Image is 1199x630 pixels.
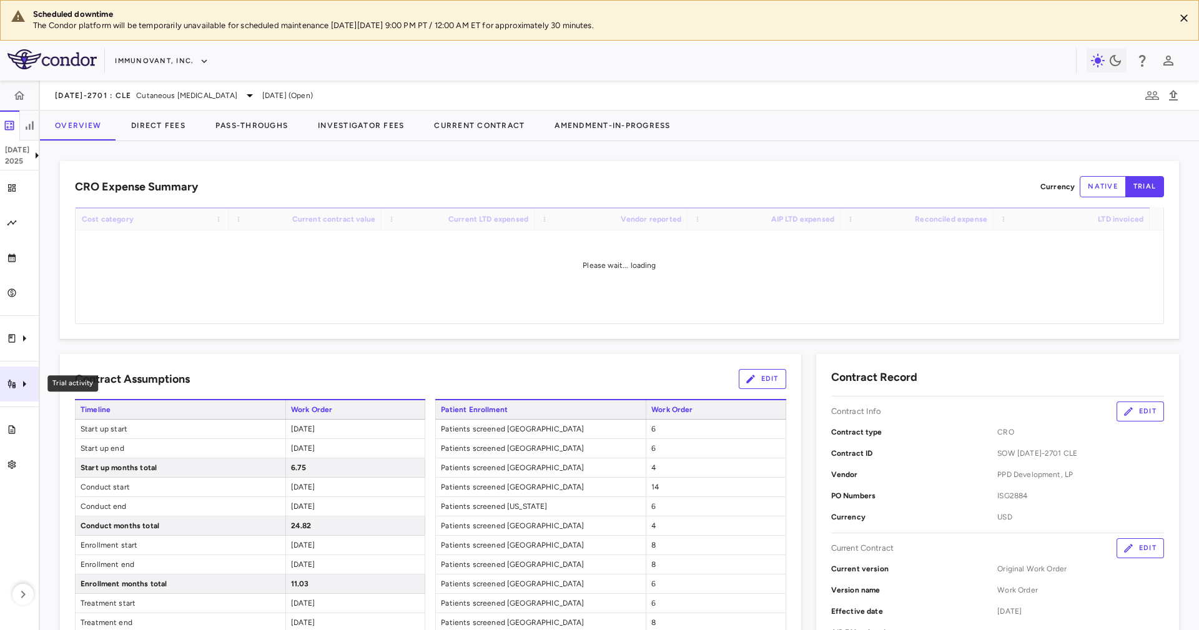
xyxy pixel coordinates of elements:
[291,579,309,588] span: 11.03
[75,400,285,419] span: Timeline
[285,400,426,419] span: Work Order
[997,448,1164,459] span: SOW [DATE]-2701 CLE
[262,90,313,101] span: [DATE] (Open)
[997,490,1164,501] span: ISG2884
[291,521,312,530] span: 24.82
[651,541,656,549] span: 8
[831,490,998,501] p: PO Numbers
[136,90,237,101] span: Cutaneous [MEDICAL_DATA]
[436,555,646,574] span: Patients screened [GEOGRAPHIC_DATA]
[646,400,786,419] span: Work Order
[831,511,998,523] p: Currency
[651,502,656,511] span: 6
[291,502,315,511] span: [DATE]
[1125,176,1164,197] button: trial
[651,560,656,569] span: 8
[831,543,894,554] p: Current Contract
[831,406,882,417] p: Contract Info
[651,618,656,627] span: 8
[997,469,1164,480] span: PPD Development, LP
[651,521,656,530] span: 4
[831,448,998,459] p: Contract ID
[739,369,786,389] button: Edit
[831,369,917,386] h6: Contract Record
[291,618,315,627] span: [DATE]
[115,51,209,71] button: Immunovant, Inc.
[831,606,998,617] p: Effective date
[116,111,200,140] button: Direct Fees
[291,560,315,569] span: [DATE]
[291,444,315,453] span: [DATE]
[436,536,646,554] span: Patients screened [GEOGRAPHIC_DATA]
[200,111,303,140] button: Pass-Throughs
[651,425,656,433] span: 6
[55,91,131,101] span: [DATE]-2701 : CLE
[76,594,285,613] span: Treatment start
[997,511,1164,523] span: USD
[47,375,98,391] div: Trial activity
[303,111,419,140] button: Investigator Fees
[76,555,285,574] span: Enrollment end
[436,458,646,477] span: Patients screened [GEOGRAPHIC_DATA]
[5,144,29,155] p: [DATE]
[419,111,540,140] button: Current Contract
[291,541,315,549] span: [DATE]
[76,536,285,554] span: Enrollment start
[436,594,646,613] span: Patients screened [GEOGRAPHIC_DATA]
[76,478,285,496] span: Conduct start
[76,516,285,535] span: Conduct months total
[291,599,315,608] span: [DATE]
[291,463,307,472] span: 6.75
[651,483,659,491] span: 14
[651,599,656,608] span: 6
[436,478,646,496] span: Patients screened [GEOGRAPHIC_DATA]
[76,574,285,593] span: Enrollment months total
[997,606,1164,617] span: [DATE]
[831,584,998,596] p: Version name
[831,469,998,480] p: Vendor
[436,420,646,438] span: Patients screened [GEOGRAPHIC_DATA]
[1175,9,1193,27] button: Close
[1117,538,1164,558] button: Edit
[436,516,646,535] span: Patients screened [GEOGRAPHIC_DATA]
[7,49,97,69] img: logo-full-SnFGN8VE.png
[76,420,285,438] span: Start up start
[540,111,685,140] button: Amendment-In-Progress
[831,563,998,574] p: Current version
[997,584,1164,596] span: Work Order
[435,400,646,419] span: Patient Enrollment
[436,497,646,516] span: Patients screened [US_STATE]
[831,426,998,438] p: Contract type
[583,261,656,270] span: Please wait... loading
[291,483,315,491] span: [DATE]
[40,111,116,140] button: Overview
[1080,176,1126,197] button: native
[997,426,1164,438] span: CRO
[75,371,190,388] h6: Contract Assumptions
[291,425,315,433] span: [DATE]
[436,574,646,593] span: Patients screened [GEOGRAPHIC_DATA]
[5,155,29,167] p: 2025
[997,563,1164,574] span: Original Work Order
[651,463,656,472] span: 4
[651,579,656,588] span: 6
[75,179,198,195] h6: CRO Expense Summary
[76,458,285,477] span: Start up months total
[76,497,285,516] span: Conduct end
[76,439,285,458] span: Start up end
[33,20,1165,31] p: The Condor platform will be temporarily unavailable for scheduled maintenance [DATE][DATE] 9:00 P...
[1040,181,1075,192] p: Currency
[651,444,656,453] span: 6
[33,9,1165,20] div: Scheduled downtime
[1117,401,1164,421] button: Edit
[436,439,646,458] span: Patients screened [GEOGRAPHIC_DATA]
